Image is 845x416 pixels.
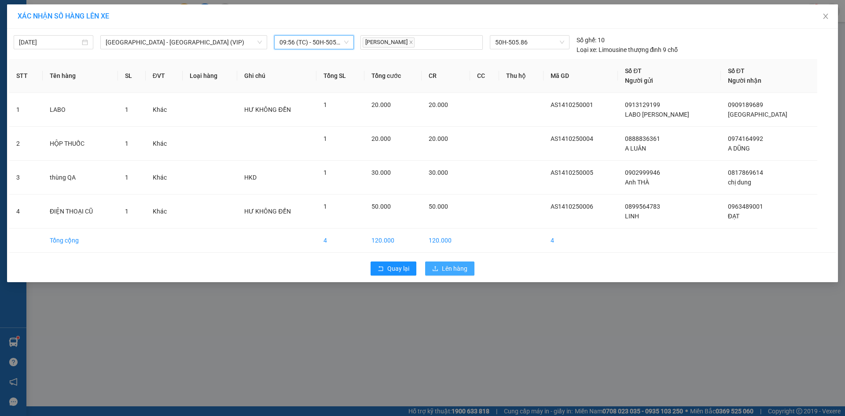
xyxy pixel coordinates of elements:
[577,35,605,45] div: 10
[728,145,750,152] span: A DŨNG
[9,59,43,93] th: STT
[728,101,763,108] span: 0909189689
[429,101,448,108] span: 20.000
[43,59,118,93] th: Tên hàng
[495,36,564,49] span: 50H-505.86
[551,169,593,176] span: AS1410250005
[625,77,653,84] span: Người gửi
[279,36,349,49] span: 09:56 (TC) - 50H-505.86
[429,135,448,142] span: 20.000
[125,208,129,215] span: 1
[9,161,43,195] td: 3
[125,140,129,147] span: 1
[316,59,364,93] th: Tổng SL
[728,169,763,176] span: 0817869614
[470,59,499,93] th: CC
[146,93,183,127] td: Khác
[371,135,391,142] span: 20.000
[728,67,745,74] span: Số ĐT
[813,4,838,29] button: Close
[422,59,470,93] th: CR
[9,127,43,161] td: 2
[19,37,80,47] input: 14/10/2025
[378,265,384,272] span: rollback
[544,228,618,253] td: 4
[118,59,146,93] th: SL
[625,179,649,186] span: Anh THÀ
[822,13,829,20] span: close
[728,179,751,186] span: chị dung
[625,111,689,118] span: LABO [PERSON_NAME]
[429,203,448,210] span: 50.000
[146,195,183,228] td: Khác
[43,161,118,195] td: thùng QA
[432,265,438,272] span: upload
[409,40,413,44] span: close
[323,101,327,108] span: 1
[544,59,618,93] th: Mã GD
[244,106,290,113] span: HƯ KHÔNG ĐỀN
[323,135,327,142] span: 1
[728,213,739,220] span: ĐẠT
[577,45,678,55] div: Limousine thượng đỉnh 9 chỗ
[9,195,43,228] td: 4
[551,135,593,142] span: AS1410250004
[43,228,118,253] td: Tổng cộng
[9,93,43,127] td: 1
[371,169,391,176] span: 30.000
[18,12,109,20] span: XÁC NHẬN SỐ HÀNG LÊN XE
[551,101,593,108] span: AS1410250001
[125,106,129,113] span: 1
[429,169,448,176] span: 30.000
[625,67,642,74] span: Số ĐT
[146,127,183,161] td: Khác
[625,135,660,142] span: 0888836361
[728,77,761,84] span: Người nhận
[728,135,763,142] span: 0974164992
[371,101,391,108] span: 20.000
[237,59,316,93] th: Ghi chú
[442,264,467,273] span: Lên hàng
[425,261,474,276] button: uploadLên hàng
[146,59,183,93] th: ĐVT
[371,261,416,276] button: rollbackQuay lại
[363,37,415,48] span: [PERSON_NAME]
[625,203,660,210] span: 0899564783
[125,174,129,181] span: 1
[257,40,262,45] span: down
[323,169,327,176] span: 1
[625,169,660,176] span: 0902999946
[625,101,660,108] span: 0913129199
[106,36,262,49] span: Sài Gòn - Tây Ninh (VIP)
[422,228,470,253] td: 120.000
[551,203,593,210] span: AS1410250006
[316,228,364,253] td: 4
[577,45,597,55] span: Loại xe:
[625,213,639,220] span: LINH
[625,145,646,152] span: A LUÂN
[728,111,787,118] span: [GEOGRAPHIC_DATA]
[387,264,409,273] span: Quay lại
[371,203,391,210] span: 50.000
[146,161,183,195] td: Khác
[728,203,763,210] span: 0963489001
[364,59,422,93] th: Tổng cước
[244,208,290,215] span: HƯ KHÔNG ĐỀN
[43,93,118,127] td: LABO
[323,203,327,210] span: 1
[364,228,422,253] td: 120.000
[43,127,118,161] td: HỘP THUỐC
[577,35,596,45] span: Số ghế:
[43,195,118,228] td: ĐIỆN THOẠI CŨ
[499,59,544,93] th: Thu hộ
[244,174,257,181] span: HKD
[183,59,238,93] th: Loại hàng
